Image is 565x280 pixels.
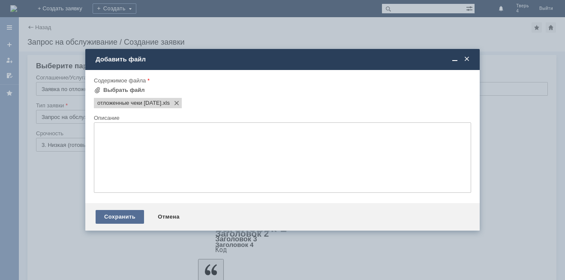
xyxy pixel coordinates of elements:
div: Добавить файл [96,55,471,63]
div: Описание [94,115,469,121]
span: отложенные чеки 4.10.2025.xls [161,100,170,107]
span: Свернуть (Ctrl + M) [451,55,459,63]
div: Содержимое файла [94,78,469,83]
span: Закрыть [463,55,471,63]
div: Выбрать файл [103,87,145,94]
div: добрый вечер прошу удалить отложенные [PERSON_NAME] [3,3,125,17]
span: отложенные чеки 4.10.2025.xls [97,100,161,107]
